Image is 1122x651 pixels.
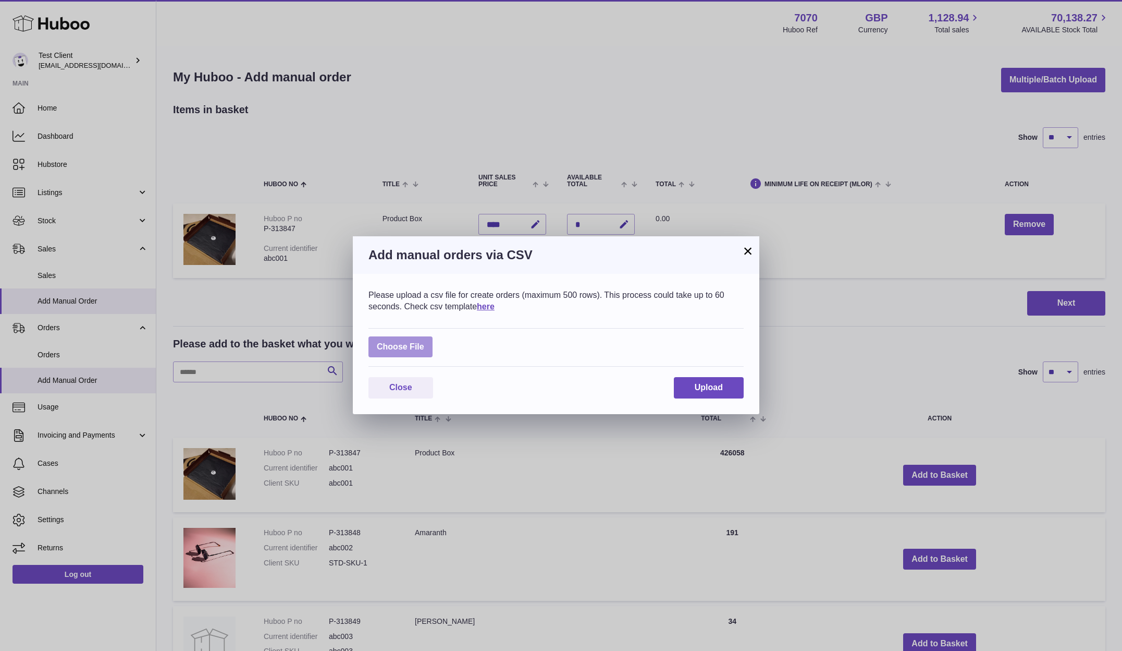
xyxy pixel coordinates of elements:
h3: Add manual orders via CSV [368,247,744,263]
button: Close [368,377,433,399]
a: here [477,302,495,311]
button: Upload [674,377,744,399]
span: Choose File [368,336,433,358]
div: Please upload a csv file for create orders (maximum 500 rows). This process could take up to 60 s... [368,290,744,312]
span: Upload [695,383,723,392]
button: × [742,245,754,257]
span: Close [389,383,412,392]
